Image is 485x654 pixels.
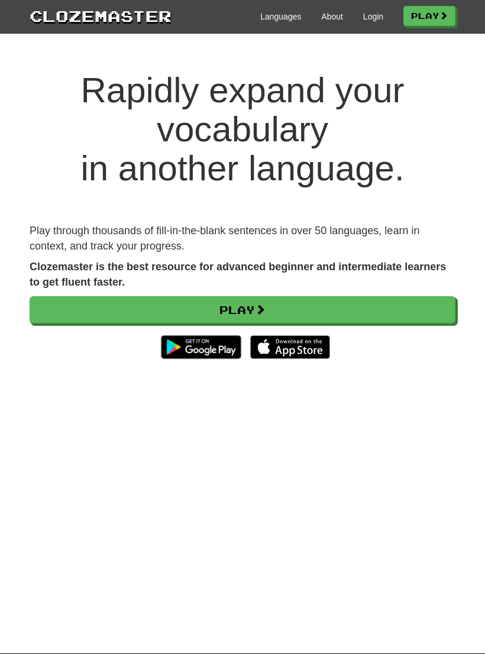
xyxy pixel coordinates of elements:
[30,5,172,27] a: Clozemaster
[260,11,301,22] a: Languages
[30,261,446,288] strong: Clozemaster is the best resource for advanced beginner and intermediate learners to get fluent fa...
[155,329,247,365] img: Get it on Google Play
[30,224,455,254] p: Play through thousands of fill-in-the-blank sentences in over 50 languages, learn in context, and...
[403,6,455,26] a: Play
[321,11,343,22] a: About
[363,11,383,22] a: Login
[30,296,455,323] a: Play
[250,335,330,359] img: Download_on_the_App_Store_Badge_US-UK_135x40-25178aeef6eb6b83b96f5f2d004eda3bffbb37122de64afbaef7...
